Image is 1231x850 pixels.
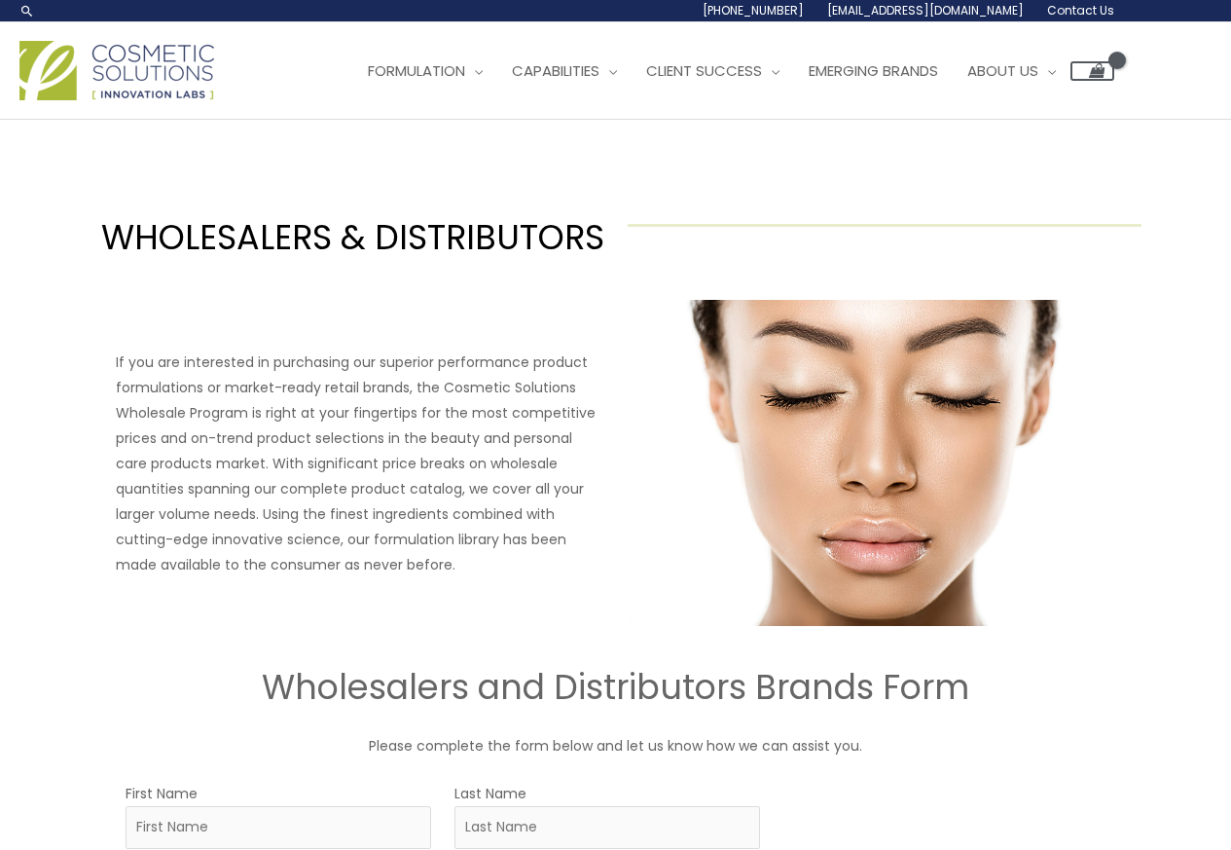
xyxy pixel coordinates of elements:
[953,42,1070,100] a: About Us
[497,42,632,100] a: Capabilities
[632,42,794,100] a: Client Success
[454,781,526,806] label: Last Name
[32,733,1200,758] p: Please complete the form below and let us know how we can assist you.
[353,42,497,100] a: Formulation
[809,60,938,81] span: Emerging Brands
[794,42,953,100] a: Emerging Brands
[628,300,1116,626] img: Wholesale Customer Type Image
[967,60,1038,81] span: About Us
[126,806,431,849] input: First Name
[703,2,804,18] span: [PHONE_NUMBER]
[1047,2,1114,18] span: Contact Us
[454,806,760,849] input: Last Name
[126,781,198,806] label: First Name
[19,41,214,100] img: Cosmetic Solutions Logo
[512,60,599,81] span: Capabilities
[90,213,604,261] h1: WHOLESALERS & DISTRIBUTORS
[32,665,1200,710] h2: Wholesalers and Distributors Brands Form
[1070,61,1114,81] a: View Shopping Cart, empty
[827,2,1024,18] span: [EMAIL_ADDRESS][DOMAIN_NAME]
[19,3,35,18] a: Search icon link
[646,60,762,81] span: Client Success
[339,42,1114,100] nav: Site Navigation
[368,60,465,81] span: Formulation
[116,350,604,577] p: If you are interested in purchasing our superior performance product formulations or market-ready...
